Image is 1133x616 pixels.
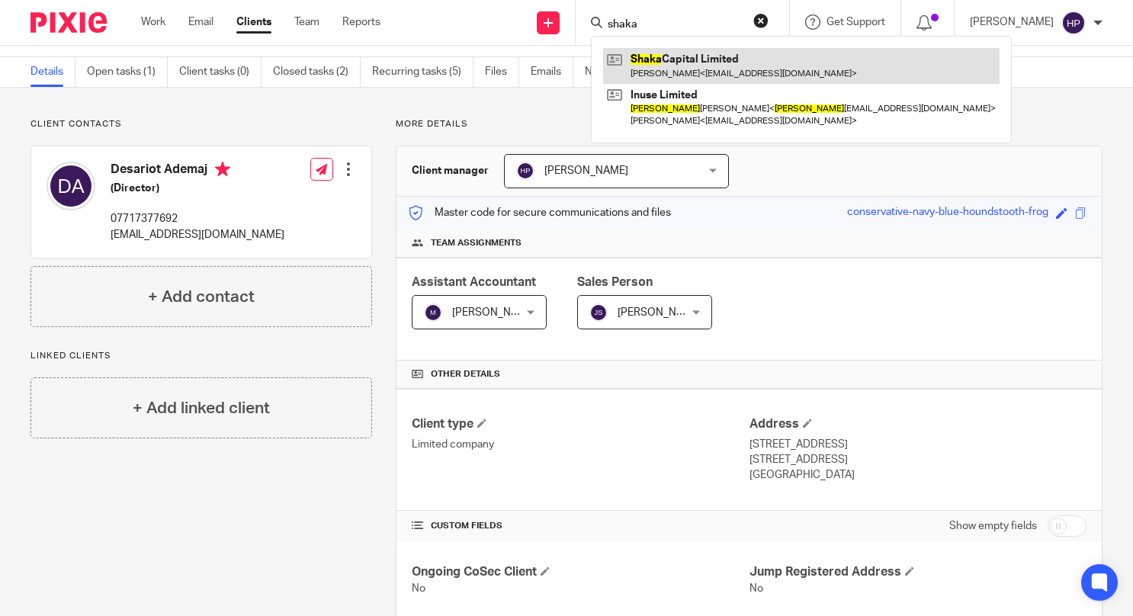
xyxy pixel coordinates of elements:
[215,162,230,177] i: Primary
[589,303,608,322] img: svg%3E
[452,307,536,318] span: [PERSON_NAME]
[412,564,749,580] h4: Ongoing CoSec Client
[236,14,271,30] a: Clients
[412,416,749,432] h4: Client type
[111,211,284,226] p: 07717377692
[188,14,213,30] a: Email
[585,57,640,87] a: Notes (2)
[749,416,1086,432] h4: Address
[606,18,743,32] input: Search
[749,564,1086,580] h4: Jump Registered Address
[111,227,284,242] p: [EMAIL_ADDRESS][DOMAIN_NAME]
[516,162,534,180] img: svg%3E
[749,452,1086,467] p: [STREET_ADDRESS]
[749,467,1086,483] p: [GEOGRAPHIC_DATA]
[618,307,701,318] span: [PERSON_NAME]
[949,518,1037,534] label: Show empty fields
[577,276,653,288] span: Sales Person
[826,17,885,27] span: Get Support
[396,118,1103,130] p: More details
[294,14,319,30] a: Team
[179,57,262,87] a: Client tasks (0)
[749,583,763,594] span: No
[412,163,489,178] h3: Client manager
[273,57,361,87] a: Closed tasks (2)
[1061,11,1086,35] img: svg%3E
[749,437,1086,452] p: [STREET_ADDRESS]
[412,276,536,288] span: Assistant Accountant
[753,13,769,28] button: Clear
[970,14,1054,30] p: [PERSON_NAME]
[111,181,284,196] h5: (Director)
[133,396,270,420] h4: + Add linked client
[372,57,473,87] a: Recurring tasks (5)
[30,12,107,33] img: Pixie
[847,204,1048,222] div: conservative-navy-blue-houndstooth-frog
[544,165,628,176] span: [PERSON_NAME]
[412,437,749,452] p: Limited company
[30,57,75,87] a: Details
[408,205,671,220] p: Master code for secure communications and files
[47,162,95,210] img: svg%3E
[431,368,500,380] span: Other details
[30,118,372,130] p: Client contacts
[87,57,168,87] a: Open tasks (1)
[141,14,165,30] a: Work
[148,285,255,309] h4: + Add contact
[111,162,284,181] h4: Desariot Ademaj
[412,583,425,594] span: No
[30,350,372,362] p: Linked clients
[342,14,380,30] a: Reports
[431,237,522,249] span: Team assignments
[485,57,519,87] a: Files
[531,57,573,87] a: Emails
[412,520,749,532] h4: CUSTOM FIELDS
[424,303,442,322] img: svg%3E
